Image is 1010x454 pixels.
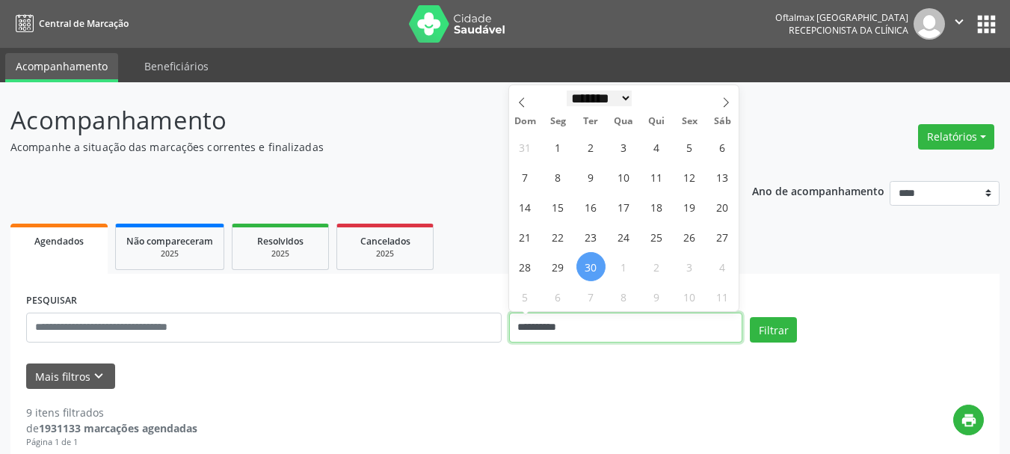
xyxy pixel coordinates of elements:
[675,222,704,251] span: Setembro 26, 2025
[708,132,737,162] span: Setembro 6, 2025
[675,162,704,191] span: Setembro 12, 2025
[945,8,973,40] button: 
[951,13,967,30] i: 
[609,132,638,162] span: Setembro 3, 2025
[708,252,737,281] span: Outubro 4, 2025
[640,117,673,126] span: Qui
[126,248,213,260] div: 2025
[10,11,129,36] a: Central de Marcação
[26,289,77,313] label: PESQUISAR
[574,117,607,126] span: Ter
[544,252,573,281] span: Setembro 29, 2025
[544,132,573,162] span: Setembro 1, 2025
[750,317,797,343] button: Filtrar
[26,436,197,449] div: Página 1 de 1
[576,132,606,162] span: Setembro 2, 2025
[708,282,737,311] span: Outubro 11, 2025
[26,363,115,390] button: Mais filtroskeyboard_arrow_down
[675,252,704,281] span: Outubro 3, 2025
[511,252,540,281] span: Setembro 28, 2025
[914,8,945,40] img: img
[642,252,671,281] span: Outubro 2, 2025
[544,282,573,311] span: Outubro 6, 2025
[576,282,606,311] span: Outubro 7, 2025
[609,162,638,191] span: Setembro 10, 2025
[675,132,704,162] span: Setembro 5, 2025
[789,24,908,37] span: Recepcionista da clínica
[511,162,540,191] span: Setembro 7, 2025
[609,252,638,281] span: Outubro 1, 2025
[961,412,977,429] i: print
[10,139,703,155] p: Acompanhe a situação das marcações correntes e finalizadas
[642,282,671,311] span: Outubro 9, 2025
[708,162,737,191] span: Setembro 13, 2025
[126,235,213,248] span: Não compareceram
[511,192,540,221] span: Setembro 14, 2025
[675,192,704,221] span: Setembro 19, 2025
[609,192,638,221] span: Setembro 17, 2025
[609,282,638,311] span: Outubro 8, 2025
[708,192,737,221] span: Setembro 20, 2025
[243,248,318,260] div: 2025
[511,132,540,162] span: Agosto 31, 2025
[511,222,540,251] span: Setembro 21, 2025
[576,162,606,191] span: Setembro 9, 2025
[576,192,606,221] span: Setembro 16, 2025
[39,421,197,435] strong: 1931133 marcações agendadas
[541,117,574,126] span: Seg
[708,222,737,251] span: Setembro 27, 2025
[348,248,422,260] div: 2025
[642,132,671,162] span: Setembro 4, 2025
[26,420,197,436] div: de
[26,405,197,420] div: 9 itens filtrados
[90,368,107,384] i: keyboard_arrow_down
[5,53,118,82] a: Acompanhamento
[34,235,84,248] span: Agendados
[39,17,129,30] span: Central de Marcação
[576,252,606,281] span: Setembro 30, 2025
[10,102,703,139] p: Acompanhamento
[544,162,573,191] span: Setembro 8, 2025
[632,91,681,106] input: Year
[509,117,542,126] span: Dom
[973,11,1000,37] button: apps
[360,235,410,248] span: Cancelados
[642,222,671,251] span: Setembro 25, 2025
[675,282,704,311] span: Outubro 10, 2025
[511,282,540,311] span: Outubro 5, 2025
[673,117,706,126] span: Sex
[953,405,984,435] button: print
[607,117,640,126] span: Qua
[544,192,573,221] span: Setembro 15, 2025
[544,222,573,251] span: Setembro 22, 2025
[134,53,219,79] a: Beneficiários
[918,124,994,150] button: Relatórios
[257,235,304,248] span: Resolvidos
[567,91,632,106] select: Month
[752,181,884,200] p: Ano de acompanhamento
[775,11,908,24] div: Oftalmax [GEOGRAPHIC_DATA]
[642,162,671,191] span: Setembro 11, 2025
[576,222,606,251] span: Setembro 23, 2025
[609,222,638,251] span: Setembro 24, 2025
[706,117,739,126] span: Sáb
[642,192,671,221] span: Setembro 18, 2025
